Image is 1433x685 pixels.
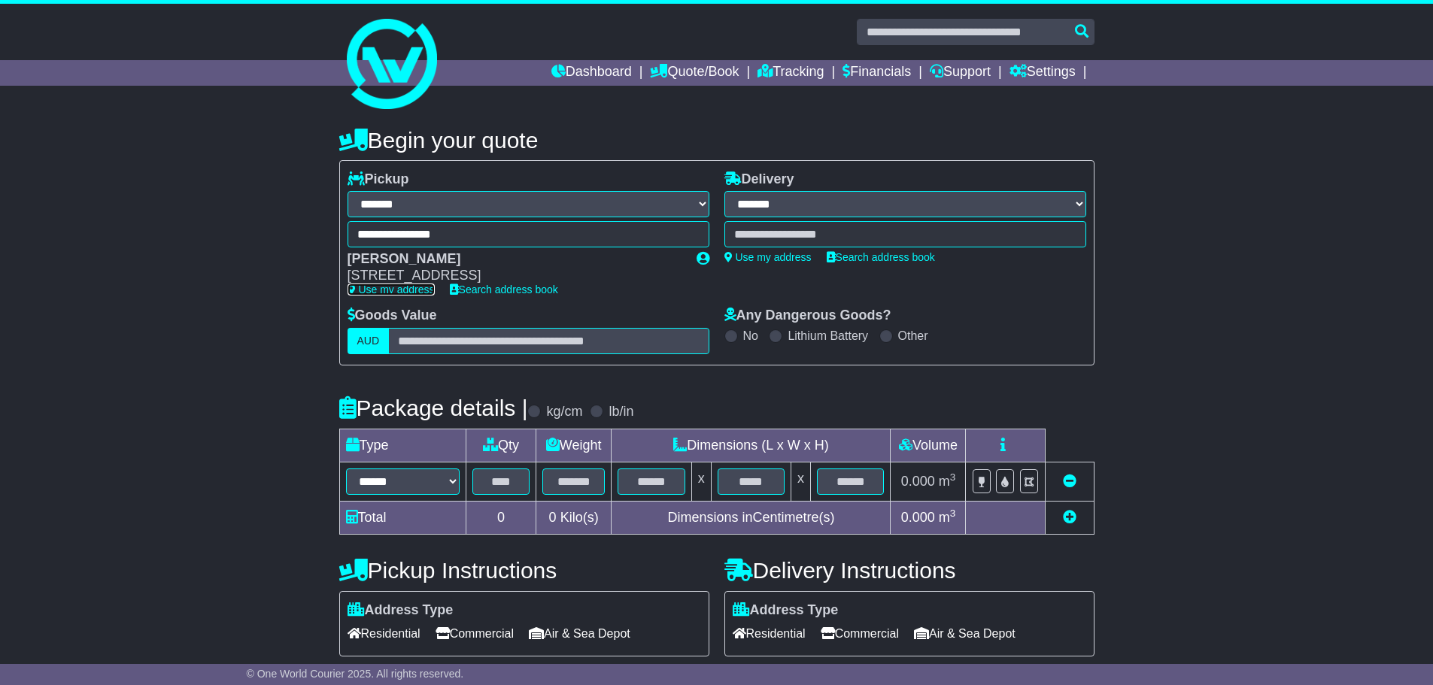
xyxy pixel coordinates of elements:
span: Air & Sea Depot [914,622,1016,645]
a: Remove this item [1063,474,1076,489]
a: Search address book [450,283,558,296]
a: Use my address [724,251,812,263]
td: Dimensions (L x W x H) [612,429,891,462]
span: © One World Courier 2025. All rights reserved. [247,668,464,680]
td: Dimensions in Centimetre(s) [612,501,891,534]
a: Add new item [1063,510,1076,525]
span: Residential [733,622,806,645]
span: Commercial [436,622,514,645]
a: Use my address [348,283,435,296]
label: Goods Value [348,308,437,324]
a: Tracking [757,60,824,86]
label: No [743,329,758,343]
label: Delivery [724,171,794,188]
span: 0.000 [901,474,935,489]
sup: 3 [950,508,956,519]
a: Settings [1009,60,1076,86]
label: AUD [348,328,390,354]
div: [PERSON_NAME] [348,251,682,268]
span: m [939,510,956,525]
label: Other [898,329,928,343]
td: Weight [536,429,612,462]
span: m [939,474,956,489]
a: Quote/Book [650,60,739,86]
sup: 3 [950,471,956,483]
td: x [691,462,711,501]
td: Total [339,501,466,534]
td: Type [339,429,466,462]
a: Support [930,60,991,86]
label: lb/in [609,404,633,420]
label: Address Type [348,602,454,619]
span: Air & Sea Depot [529,622,630,645]
label: Any Dangerous Goods? [724,308,891,324]
td: Qty [466,429,536,462]
a: Financials [842,60,911,86]
label: kg/cm [546,404,582,420]
span: 0.000 [901,510,935,525]
span: 0 [549,510,557,525]
a: Search address book [827,251,935,263]
td: Kilo(s) [536,501,612,534]
td: Volume [891,429,966,462]
label: Pickup [348,171,409,188]
div: [STREET_ADDRESS] [348,268,682,284]
h4: Delivery Instructions [724,558,1094,583]
h4: Pickup Instructions [339,558,709,583]
label: Lithium Battery [788,329,868,343]
label: Address Type [733,602,839,619]
span: Residential [348,622,420,645]
h4: Package details | [339,396,528,420]
td: 0 [466,501,536,534]
h4: Begin your quote [339,128,1094,153]
span: Commercial [821,622,899,645]
td: x [791,462,811,501]
a: Dashboard [551,60,632,86]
